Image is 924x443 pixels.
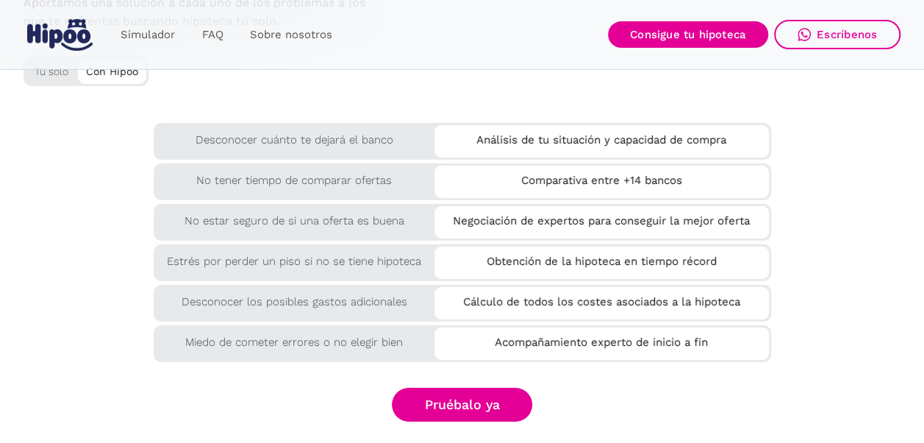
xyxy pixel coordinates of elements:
[154,123,435,149] div: Desconocer cuánto te dejará el banco
[774,20,900,49] a: Escríbenos
[107,21,188,49] a: Simulador
[24,13,96,57] a: home
[154,325,435,352] div: Miedo de cometer errores o no elegir bien
[188,21,236,49] a: FAQ
[434,327,769,352] div: Acompañamiento experto de inicio a fin
[434,125,769,149] div: Análisis de tu situación y capacidad de compra
[392,388,533,422] a: Pruébalo ya
[154,285,435,311] div: Desconocer los posibles gastos adicionales
[817,28,877,41] div: Escríbenos
[154,163,435,190] div: No tener tiempo de comparar ofertas
[236,21,345,49] a: Sobre nosotros
[434,287,769,311] div: Cálculo de todos los costes asociados a la hipoteca
[434,166,769,190] div: Comparativa entre +14 bancos
[154,204,435,230] div: No estar seguro de si una oferta es buena
[608,21,768,48] a: Consigue tu hipoteca
[434,206,769,230] div: Negociación de expertos para conseguir la mejor oferta
[434,247,769,271] div: Obtención de la hipoteca en tiempo récord
[154,244,435,271] div: Estrés por perder un piso si no se tiene hipoteca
